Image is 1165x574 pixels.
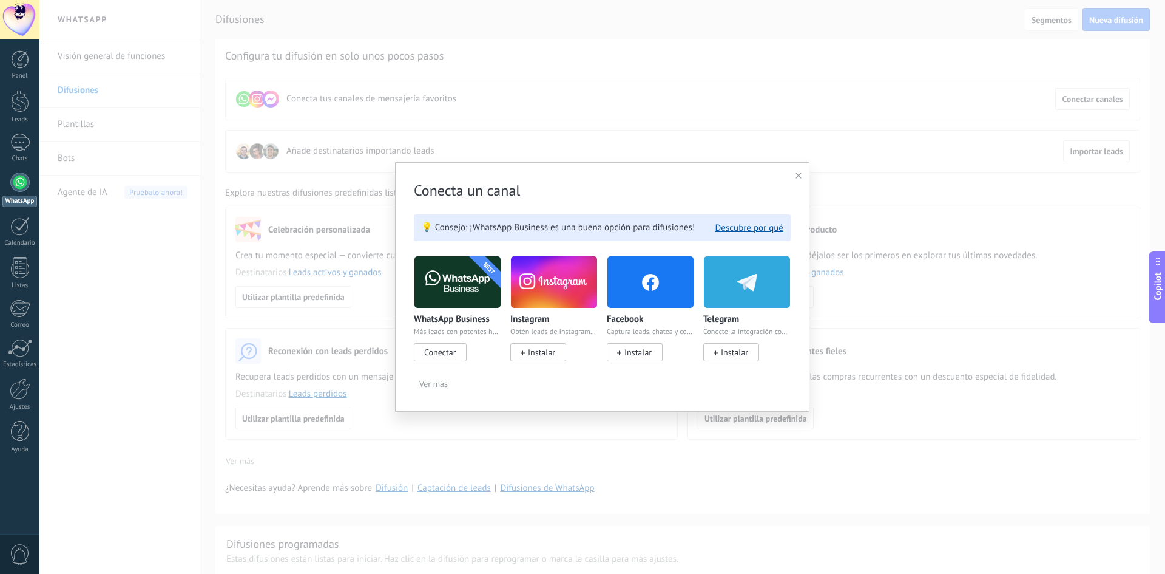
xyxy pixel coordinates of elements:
[624,347,652,358] span: Instalar
[453,232,525,305] div: BEST
[607,253,694,312] img: facebook.png
[414,181,791,200] h3: Conecta un canal
[2,196,37,207] div: WhatsApp
[2,403,38,411] div: Ajustes
[510,328,598,337] p: Obtén leads de Instagram y mantente conectado sin salir de [GEOGRAPHIC_DATA]
[2,116,38,124] div: Leads
[2,361,38,369] div: Estadísticas
[2,446,38,454] div: Ayuda
[414,375,453,393] button: Ver más
[2,155,38,163] div: Chats
[421,222,695,234] span: 💡 Consejo: ¡WhatsApp Business es una buena opción para difusiones!
[607,315,643,325] p: Facebook
[414,315,490,325] p: WhatsApp Business
[424,347,456,358] span: Conectar
[1152,272,1164,300] span: Copilot
[704,253,790,312] img: telegram.png
[703,256,791,375] div: Telegram
[2,282,38,290] div: Listas
[414,328,501,337] p: Más leads con potentes herramientas de WhatsApp
[414,256,510,375] div: WhatsApp Business
[607,256,703,375] div: Facebook
[511,253,597,312] img: instagram.png
[2,321,38,329] div: Correo
[419,380,448,388] span: Ver más
[703,328,791,337] p: Conecte la integración con su bot corporativo y comunique con sus clientes directamente de [GEOGR...
[607,328,694,337] p: Captura leads, chatea y conecta con ellos
[510,315,549,325] p: Instagram
[721,347,748,358] span: Instalar
[715,222,783,234] button: Descubre por qué
[2,72,38,80] div: Panel
[510,256,607,375] div: Instagram
[414,253,501,312] img: logo_main.png
[2,239,38,247] div: Calendario
[703,315,739,325] p: Telegram
[528,347,555,358] span: Instalar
